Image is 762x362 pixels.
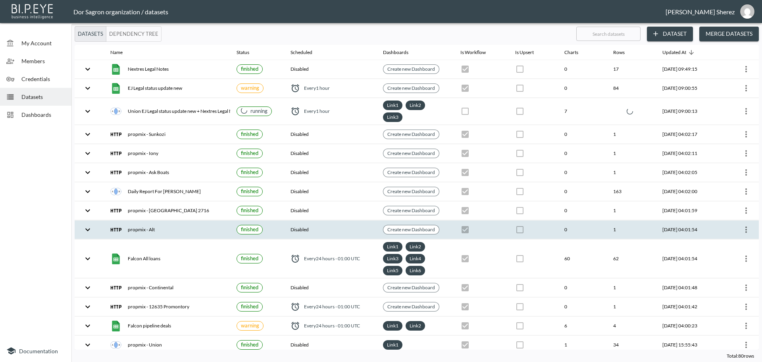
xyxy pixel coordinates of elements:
th: Disabled [284,279,377,297]
div: Nextres Legal Notes [110,64,223,75]
th: {"type":{"isMobxInjector":true,"displayName":"inject-with-userStore-stripeStore-datasetsStore(Obj... [710,221,759,239]
th: {"type":{},"key":null,"ref":null,"props":{"disabled":true,"checked":false,"color":"primary","styl... [509,163,558,182]
a: Link2 [408,242,423,251]
th: 7 [558,98,607,125]
div: Link2 [406,101,425,110]
th: {"type":{},"key":null,"ref":null,"props":{"size":"small","label":{"type":{},"key":null,"ref":null... [230,336,284,354]
img: http icon [110,148,121,159]
img: inner join icon [110,339,121,350]
button: more [740,128,752,141]
div: propmix - Continental [110,282,223,293]
div: Link1 [383,242,402,252]
th: {"type":{},"key":null,"ref":null,"props":{"size":"small","label":{"type":{},"key":null,"ref":null... [230,221,284,239]
th: {"type":{},"key":null,"ref":null,"props":{"size":"small","clickable":true,"style":{"background":"... [377,79,454,98]
img: inner join icon [110,106,121,117]
img: http icon [110,167,121,178]
th: 1 [607,279,656,297]
span: finished [241,303,258,310]
button: Dependency Tree [106,26,162,42]
span: Is Workflow [460,48,496,57]
th: {"type":{},"key":null,"ref":null,"props":{"size":"small","label":{"type":{},"key":null,"ref":null... [230,279,284,297]
span: finished [241,150,258,156]
span: Total: 80 rows [727,353,754,359]
button: more [740,223,752,236]
button: expand row [81,185,94,198]
button: expand row [81,166,94,179]
th: 2025-09-29, 04:02:17 [656,125,710,144]
button: expand row [81,81,94,95]
span: finished [241,188,258,194]
th: {"type":{"isMobxInjector":true,"displayName":"inject-with-userStore-stripeStore-datasetsStore(Obj... [710,336,759,354]
a: Link3 [385,112,400,122]
th: {"type":{},"key":null,"ref":null,"props":{"disabled":true,"checked":false,"color":"primary","styl... [509,201,558,220]
span: Scheduled [291,48,323,57]
div: Is Upsert [515,48,534,57]
div: Create new Dashboard [383,302,439,312]
div: Is Workflow [460,48,486,57]
th: {"type":"div","key":null,"ref":null,"props":{"style":{"display":"flex","gap":16,"alignItems":"cen... [104,79,230,98]
button: more [740,252,752,265]
th: 2025-09-29, 04:01:54 [656,240,710,278]
th: 60 [558,240,607,278]
span: Documentation [19,348,58,354]
th: {"type":"div","key":null,"ref":null,"props":{"style":{"display":"flex","flexWrap":"wrap","gap":6}... [377,98,454,125]
span: Charts [564,48,589,57]
th: 0 [558,125,607,144]
div: propmix - [GEOGRAPHIC_DATA] 2716 [110,205,223,216]
img: http icon [110,129,121,140]
div: Updated At [662,48,686,57]
th: {"type":{"isMobxInjector":true,"displayName":"inject-with-userStore-stripeStore-datasetsStore(Obj... [710,279,759,297]
div: propmix - Ask Boats [110,167,223,178]
th: {"type":{},"key":null,"ref":null,"props":{"disabled":true,"checked":false,"color":"primary","styl... [454,98,508,125]
a: Link2 [408,101,423,110]
th: {"type":{},"key":null,"ref":null,"props":{"disabled":true,"checked":true,"color":"primary","style... [454,298,508,316]
th: {"type":{"isMobxInjector":true,"displayName":"inject-with-userStore-stripeStore-datasetsStore(Obj... [710,298,759,316]
span: finished [241,284,258,290]
th: Disabled [284,182,377,201]
div: Create new Dashboard [383,206,439,215]
div: EJ Legal status update new [110,83,223,94]
th: Disabled [284,125,377,144]
th: {"type":"div","key":null,"ref":null,"props":{"style":{"display":"flex","gap":16,"alignItems":"cen... [104,240,230,278]
th: {"type":{},"key":null,"ref":null,"props":{"disabled":true,"checked":false,"color":"primary","styl... [509,336,558,354]
a: Link3 [385,254,400,263]
a: Link5 [385,266,400,275]
button: expand row [81,128,94,141]
div: Create new Dashboard [383,225,439,234]
th: 2025-09-29, 04:02:05 [656,163,710,182]
th: {"type":"div","key":null,"ref":null,"props":{"style":{"display":"flex","alignItems":"center","col... [284,298,377,316]
th: Disabled [284,221,377,239]
a: Link1 [385,101,400,110]
th: {"type":{"isMobxInjector":true,"displayName":"inject-with-userStore-stripeStore-datasetsStore(Obj... [710,144,759,163]
th: {"type":{},"key":null,"ref":null,"props":{"size":"small","label":{"type":{},"key":null,"ref":null... [230,163,284,182]
th: {"type":{},"key":null,"ref":null,"props":{"disabled":true,"checked":false,"color":"primary","styl... [509,182,558,201]
th: 1 [607,201,656,220]
div: Falcon pipeline deals [110,320,223,331]
span: Dashboards [383,48,419,57]
th: {"type":"div","key":null,"ref":null,"props":{"style":{"display":"flex","alignItems":"center","col... [284,98,377,125]
th: {"type":"div","key":null,"ref":null,"props":{"style":{"display":"flex","gap":16,"alignItems":"cen... [104,163,230,182]
img: google sheets [110,64,121,75]
span: Dashboards [21,110,65,119]
img: google sheets [110,320,121,331]
div: propmix - 12635 Promontory [110,301,223,312]
div: Create new Dashboard [383,149,439,158]
th: 2025-09-29, 04:01:42 [656,298,710,316]
th: {"type":{},"key":null,"ref":null,"props":{"size":"small","label":{"type":{},"key":null,"ref":null... [230,201,284,220]
div: Platform [75,26,162,42]
th: 0 [558,144,607,163]
th: 1 [607,163,656,182]
button: more [740,166,752,179]
button: more [740,319,752,332]
div: propmix - Union [110,339,223,350]
th: 0 [558,298,607,316]
th: {"type":{},"key":null,"ref":null,"props":{"disabled":true,"checked":true,"color":"primary","style... [454,240,508,278]
th: 2025-09-29, 09:00:13 [656,98,710,125]
th: {"type":"div","key":null,"ref":null,"props":{"style":{"display":"flex","gap":16,"alignItems":"cen... [104,144,230,163]
th: {"type":"div","key":null,"ref":null,"props":{"style":{"display":"flex","gap":16,"alignItems":"cen... [104,336,230,354]
div: Status [237,48,249,57]
span: Rows [613,48,635,57]
th: 2025-09-29, 04:02:11 [656,144,710,163]
th: Disabled [284,336,377,354]
th: 34 [607,336,656,354]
